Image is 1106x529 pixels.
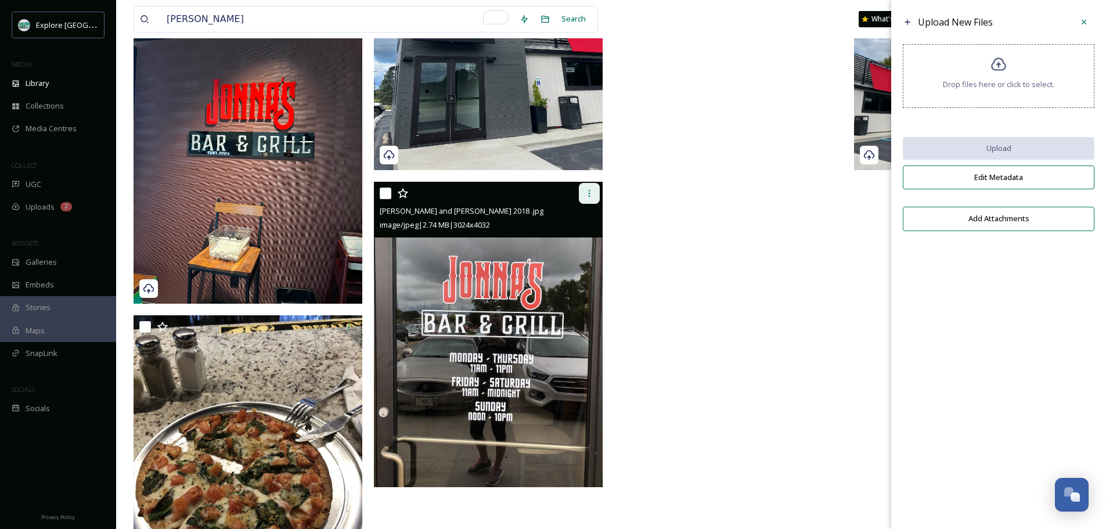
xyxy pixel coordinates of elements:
[26,257,57,268] span: Galleries
[12,385,35,394] span: SOCIALS
[26,403,50,414] span: Socials
[943,79,1054,90] span: Drop files here or click to select.
[374,182,603,487] img: Jonnas Bar and Grill Howell Suggs 2018 .jpg
[12,161,37,170] span: COLLECT
[19,19,30,31] img: 67e7af72-b6c8-455a-acf8-98e6fe1b68aa.avif
[26,325,45,336] span: Maps
[41,509,75,523] a: Privacy Policy
[161,6,514,32] input: To enrich screen reader interactions, please activate Accessibility in Grammarly extension settings
[36,19,196,30] span: Explore [GEOGRAPHIC_DATA][PERSON_NAME]
[556,8,592,30] div: Search
[60,202,72,211] div: 2
[903,165,1094,189] button: Edit Metadata
[903,137,1094,160] button: Upload
[903,207,1094,231] button: Add Attachments
[26,100,64,111] span: Collections
[918,16,993,28] span: Upload New Files
[26,201,55,213] span: Uploads
[859,11,917,27] a: What's New
[1055,478,1089,512] button: Open Chat
[41,513,75,521] span: Privacy Policy
[12,60,32,69] span: MEDIA
[26,78,49,89] span: Library
[26,348,57,359] span: SnapLink
[26,279,54,290] span: Embeds
[380,219,490,230] span: image/jpeg | 2.74 MB | 3024 x 4032
[380,206,543,216] span: [PERSON_NAME] and [PERSON_NAME] 2018 .jpg
[26,302,51,313] span: Stories
[12,239,38,247] span: WIDGETS
[26,123,77,134] span: Media Centres
[26,179,41,190] span: UGC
